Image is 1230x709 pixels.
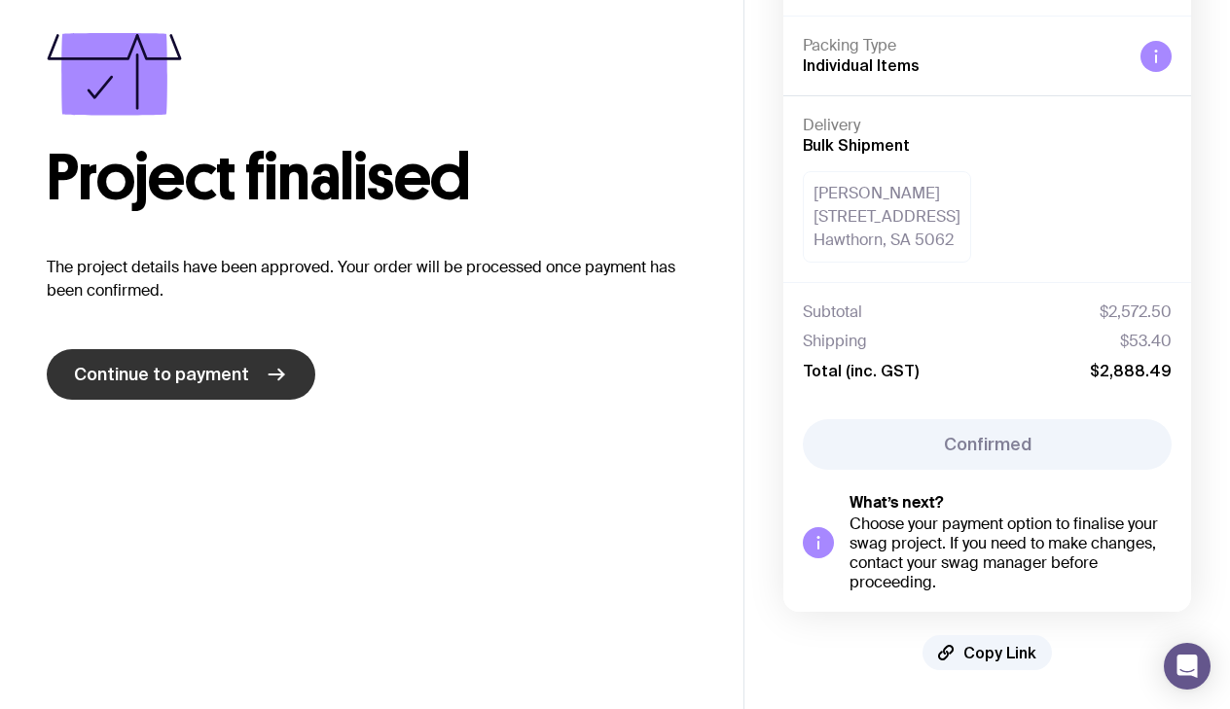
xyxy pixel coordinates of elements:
span: Continue to payment [74,363,249,386]
span: Subtotal [803,302,862,322]
span: $2,888.49 [1090,361,1172,380]
button: Copy Link [922,635,1052,670]
button: Confirmed [803,419,1172,470]
span: $2,572.50 [1100,302,1172,322]
span: Shipping [803,332,867,351]
span: $53.40 [1120,332,1172,351]
span: Individual Items [803,56,920,74]
div: [PERSON_NAME] [STREET_ADDRESS] Hawthorn, SA 5062 [803,171,971,263]
div: Choose your payment option to finalise your swag project. If you need to make changes, contact yo... [850,514,1172,592]
p: The project details have been approved. Your order will be processed once payment has been confir... [47,256,697,302]
h4: Packing Type [803,36,1125,55]
div: Open Intercom Messenger [1164,643,1211,690]
span: Copy Link [963,643,1036,662]
h1: Project finalised [47,147,697,209]
a: Continue to payment [47,349,315,400]
h5: What’s next? [850,493,1172,513]
span: Total (inc. GST) [803,361,919,380]
h4: Delivery [803,116,1172,135]
span: Bulk Shipment [803,136,910,154]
